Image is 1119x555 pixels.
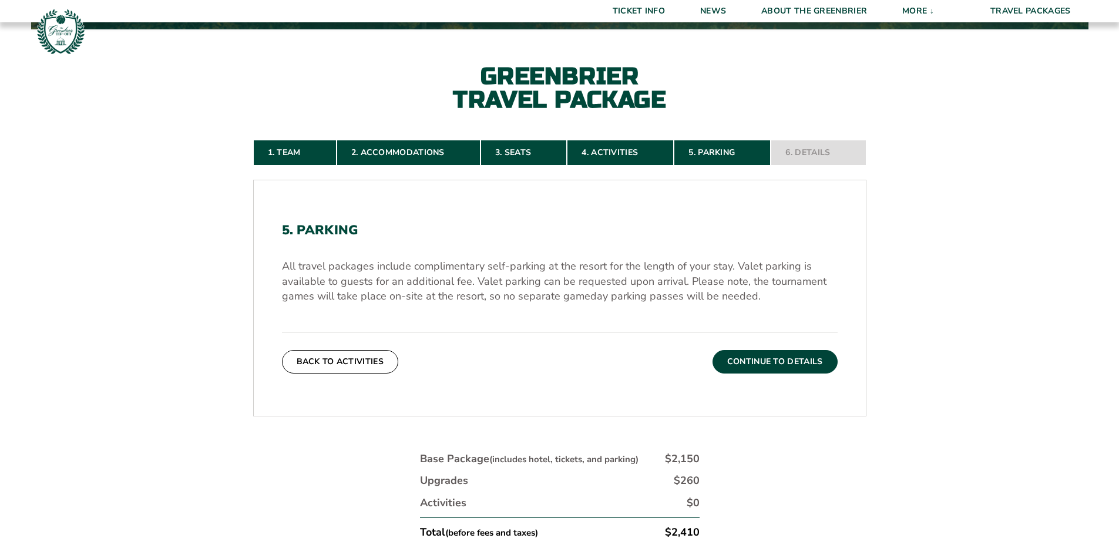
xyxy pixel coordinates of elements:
[431,65,689,112] h2: Greenbrier Travel Package
[480,140,567,166] a: 3. Seats
[337,140,480,166] a: 2. Accommodations
[420,473,468,488] div: Upgrades
[567,140,674,166] a: 4. Activities
[282,350,398,374] button: Back To Activities
[253,140,337,166] a: 1. Team
[420,525,538,540] div: Total
[420,452,639,466] div: Base Package
[420,496,466,510] div: Activities
[445,527,538,539] small: (before fees and taxes)
[665,452,700,466] div: $2,150
[713,350,838,374] button: Continue To Details
[687,496,700,510] div: $0
[282,259,838,304] p: All travel packages include complimentary self-parking at the resort for the length of your stay....
[674,473,700,488] div: $260
[35,6,86,57] img: Greenbrier Tip-Off
[489,453,639,465] small: (includes hotel, tickets, and parking)
[665,525,700,540] div: $2,410
[282,223,838,238] h2: 5. Parking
